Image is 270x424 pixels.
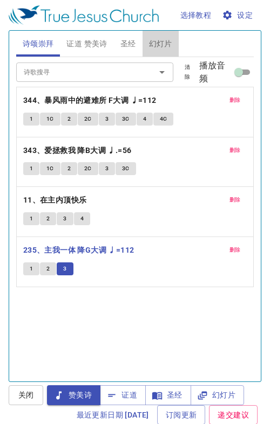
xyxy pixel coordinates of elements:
[23,244,136,257] button: 235、主我一体 降G大调 ♩=112
[23,94,157,107] b: 344、暴风雨中的避难所 F大调 ♩=112
[154,65,170,80] button: Open
[122,114,130,124] span: 3C
[40,113,60,126] button: 1C
[230,95,241,105] span: 删除
[199,388,235,402] span: 幻灯片
[23,193,87,207] b: 11、在主内顶快乐
[57,212,73,225] button: 3
[61,113,77,126] button: 2
[176,5,216,25] button: 选择教程
[116,113,136,126] button: 3C
[67,114,71,124] span: 2
[23,262,39,275] button: 1
[224,9,253,22] span: 设定
[9,5,159,25] img: True Jesus Church
[84,164,92,173] span: 2C
[23,244,134,257] b: 235、主我一体 降G大调 ♩=112
[223,94,247,107] button: 删除
[23,212,39,225] button: 1
[191,385,244,405] button: 幻灯片
[46,114,54,124] span: 1C
[30,164,33,173] span: 1
[109,388,137,402] span: 证道
[67,164,71,173] span: 2
[166,408,197,422] span: 订阅更新
[122,164,130,173] span: 3C
[230,245,241,255] span: 删除
[46,214,50,224] span: 2
[223,193,247,206] button: 删除
[160,114,167,124] span: 4C
[9,385,43,405] button: 关闭
[105,164,109,173] span: 3
[77,408,149,422] span: 最近更新日期 [DATE]
[223,244,247,256] button: 删除
[145,385,191,405] button: 圣经
[105,114,109,124] span: 3
[220,5,257,25] button: 设定
[78,113,98,126] button: 2C
[137,113,153,126] button: 4
[66,37,107,51] span: 证道 赞美诗
[230,195,241,205] span: 删除
[23,37,54,51] span: 诗颂崇拜
[218,408,249,422] span: 递交建议
[57,262,73,275] button: 3
[30,264,33,274] span: 1
[175,61,199,84] button: 清除
[153,113,174,126] button: 4C
[23,144,133,157] button: 343、爱拯救我 降B大调 ♩.=56
[63,214,66,224] span: 3
[17,388,35,402] span: 关闭
[30,214,33,224] span: 1
[180,9,212,22] span: 选择教程
[40,262,56,275] button: 2
[149,37,172,51] span: 幻灯片
[30,114,33,124] span: 1
[120,37,136,51] span: 圣经
[40,212,56,225] button: 2
[23,144,132,157] b: 343、爱拯救我 降B大调 ♩.=56
[23,113,39,126] button: 1
[100,385,146,405] button: 证道
[61,162,77,175] button: 2
[154,388,183,402] span: 圣经
[99,113,115,126] button: 3
[116,162,136,175] button: 3C
[80,214,84,224] span: 4
[199,59,232,85] span: 播放音频
[23,193,89,207] button: 11、在主内顶快乐
[84,114,92,124] span: 2C
[74,212,90,225] button: 4
[230,145,241,155] span: 删除
[23,162,39,175] button: 1
[56,388,92,402] span: 赞美诗
[99,162,115,175] button: 3
[143,114,146,124] span: 4
[40,162,60,175] button: 1C
[46,164,54,173] span: 1C
[63,264,66,274] span: 3
[78,162,98,175] button: 2C
[47,385,100,405] button: 赞美诗
[46,264,50,274] span: 2
[182,62,193,82] span: 清除
[23,94,158,107] button: 344、暴风雨中的避难所 F大调 ♩=112
[223,144,247,157] button: 删除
